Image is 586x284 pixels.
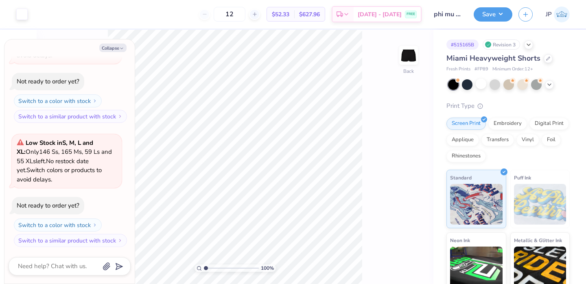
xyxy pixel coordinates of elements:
[450,184,503,225] img: Standard
[446,39,479,50] div: # 515165B
[446,150,486,162] div: Rhinestones
[483,39,520,50] div: Revision 3
[492,66,533,73] span: Minimum Order: 12 +
[546,10,552,19] span: JP
[14,110,127,123] button: Switch to a similar product with stock
[529,118,569,130] div: Digital Print
[17,201,79,210] div: Not ready to order yet?
[542,134,561,146] div: Foil
[514,184,566,225] img: Puff Ink
[407,11,415,17] span: FREE
[514,236,562,245] span: Metallic & Glitter Ink
[481,134,514,146] div: Transfers
[474,7,512,22] button: Save
[118,238,122,243] img: Switch to a similar product with stock
[446,53,540,63] span: Miami Heavyweight Shorts
[17,157,89,175] span: No restock date yet.
[446,118,486,130] div: Screen Print
[14,218,102,232] button: Switch to a color with stock
[299,10,320,19] span: $627.96
[261,264,274,272] span: 100 %
[554,7,570,22] img: Jade Paneduro
[118,114,122,119] img: Switch to a similar product with stock
[516,134,539,146] div: Vinyl
[92,223,97,227] img: Switch to a color with stock
[446,134,479,146] div: Applique
[400,47,417,63] img: Back
[403,68,414,75] div: Back
[17,77,79,85] div: Not ready to order yet?
[488,118,527,130] div: Embroidery
[428,6,468,22] input: Untitled Design
[17,15,112,59] span: Only 146 Ss, 165 Ms, 59 Ls and 55 XLs left. Switch colors or products to avoid delays.
[99,44,127,52] button: Collapse
[214,7,245,22] input: – –
[17,139,93,156] strong: Low Stock in S, M, L and XL :
[14,234,127,247] button: Switch to a similar product with stock
[17,139,112,184] span: Only 146 Ss, 165 Ms, 59 Ls and 55 XLs left. Switch colors or products to avoid delays.
[474,66,488,73] span: # FP89
[272,10,289,19] span: $52.33
[546,7,570,22] a: JP
[450,173,472,182] span: Standard
[92,98,97,103] img: Switch to a color with stock
[14,94,102,107] button: Switch to a color with stock
[446,101,570,111] div: Print Type
[450,236,470,245] span: Neon Ink
[446,66,470,73] span: Fresh Prints
[358,10,402,19] span: [DATE] - [DATE]
[514,173,531,182] span: Puff Ink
